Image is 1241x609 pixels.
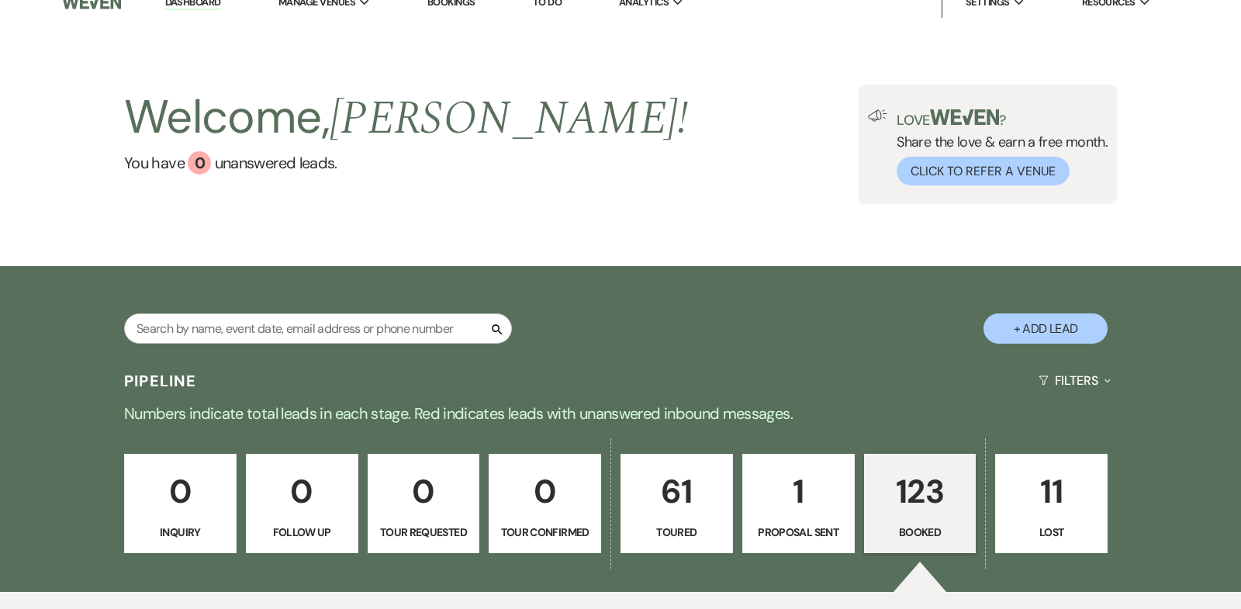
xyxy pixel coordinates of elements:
[124,151,688,175] a: You have 0 unanswered leads.
[124,454,237,553] a: 0Inquiry
[368,454,480,553] a: 0Tour Requested
[874,524,966,541] p: Booked
[897,109,1108,127] p: Love ?
[499,524,591,541] p: Tour Confirmed
[124,313,512,344] input: Search by name, event date, email address or phone number
[868,109,887,122] img: loud-speaker-illustration.svg
[631,465,723,517] p: 61
[887,109,1108,185] div: Share the love & earn a free month.
[930,109,999,125] img: weven-logo-green.svg
[378,465,470,517] p: 0
[134,465,226,517] p: 0
[1005,524,1098,541] p: Lost
[134,524,226,541] p: Inquiry
[188,151,211,175] div: 0
[864,454,977,553] a: 123Booked
[256,465,348,517] p: 0
[620,454,733,553] a: 61Toured
[752,465,845,517] p: 1
[246,454,358,553] a: 0Follow Up
[124,370,197,392] h3: Pipeline
[1032,360,1117,401] button: Filters
[995,454,1108,553] a: 11Lost
[752,524,845,541] p: Proposal Sent
[631,524,723,541] p: Toured
[1005,465,1098,517] p: 11
[62,401,1179,426] p: Numbers indicate total leads in each stage. Red indicates leads with unanswered inbound messages.
[378,524,470,541] p: Tour Requested
[499,465,591,517] p: 0
[897,157,1070,185] button: Click to Refer a Venue
[124,85,688,151] h2: Welcome,
[983,313,1108,344] button: + Add Lead
[330,83,688,154] span: [PERSON_NAME] !
[489,454,601,553] a: 0Tour Confirmed
[874,465,966,517] p: 123
[256,524,348,541] p: Follow Up
[742,454,855,553] a: 1Proposal Sent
